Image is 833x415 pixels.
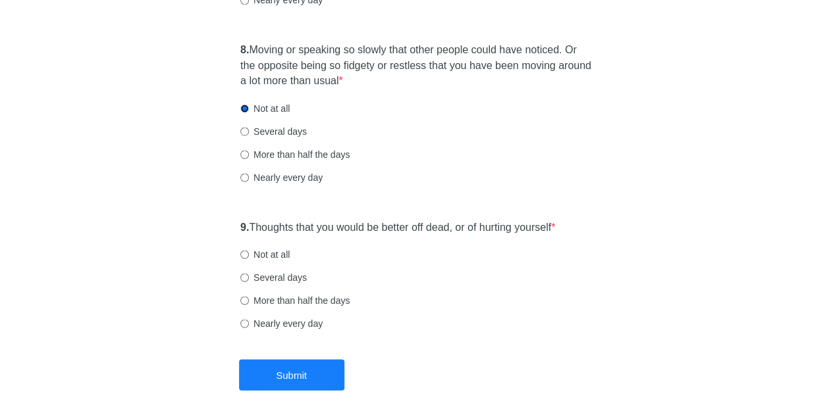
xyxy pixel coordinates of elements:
[240,150,249,159] input: More than half the days
[240,319,249,328] input: Nearly every day
[240,250,249,258] input: Not at all
[240,44,249,55] strong: 8.
[240,127,249,135] input: Several days
[240,273,249,281] input: Several days
[240,296,249,305] input: More than half the days
[240,147,350,160] label: More than half the days
[240,316,323,330] label: Nearly every day
[240,173,249,182] input: Nearly every day
[240,104,249,112] input: Not at all
[240,247,290,260] label: Not at all
[240,270,307,283] label: Several days
[240,170,323,183] label: Nearly every day
[240,221,249,232] strong: 9.
[240,43,593,88] label: Moving or speaking so slowly that other people could have noticed. Or the opposite being so fidge...
[240,220,555,235] label: Thoughts that you would be better off dead, or of hurting yourself
[240,101,290,114] label: Not at all
[240,124,307,137] label: Several days
[240,293,350,306] label: More than half the days
[239,359,344,390] button: Submit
